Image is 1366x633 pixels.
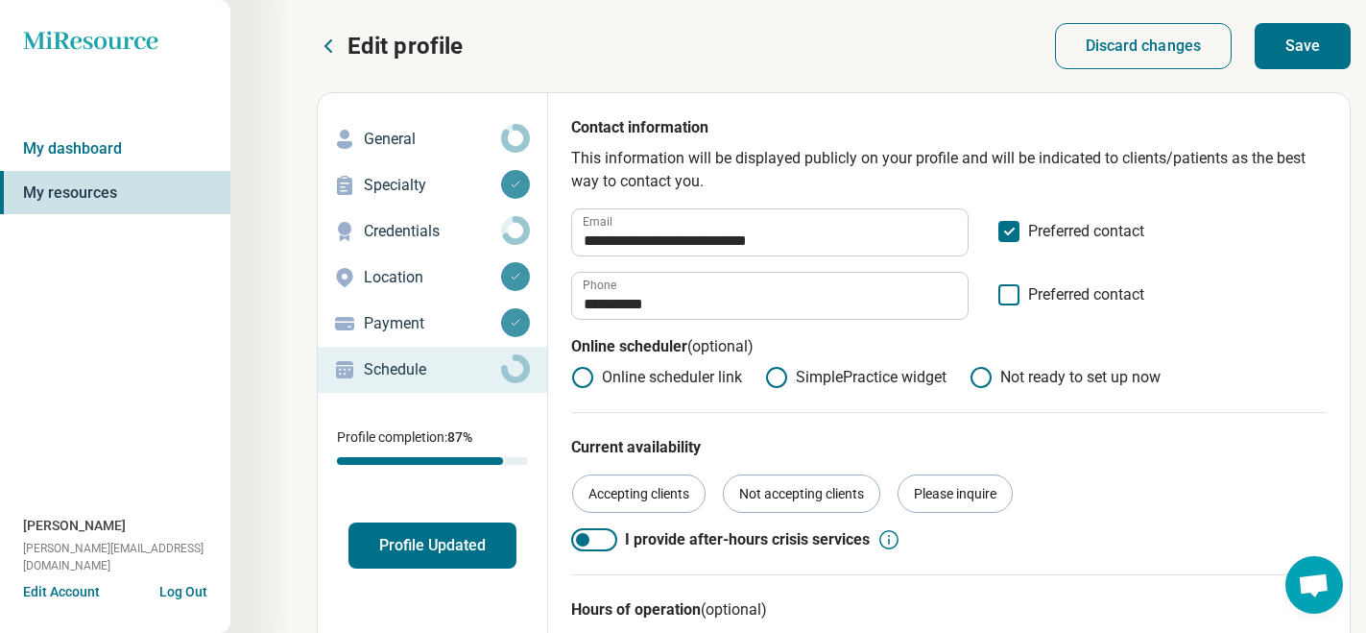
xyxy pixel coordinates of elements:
[318,416,547,476] div: Profile completion:
[898,475,1013,513] div: Please inquire
[1255,23,1351,69] button: Save
[318,255,547,301] a: Location
[701,600,767,619] span: (optional)
[571,116,1327,147] p: Contact information
[1285,556,1343,614] a: Open chat
[347,31,463,61] p: Edit profile
[571,366,742,389] label: Online scheduler link
[159,582,207,597] button: Log Out
[970,366,1161,389] label: Not ready to set up now
[625,528,870,551] span: I provide after-hours crisis services
[364,312,501,335] p: Payment
[583,216,612,228] label: Email
[1028,220,1144,256] span: Preferred contact
[348,523,516,569] button: Profile Updated
[318,162,547,208] a: Specialty
[571,335,1327,366] p: Online scheduler
[723,475,880,513] div: Not accepting clients
[337,457,528,465] div: Profile completion
[23,582,100,602] button: Edit Account
[447,429,472,445] span: 87 %
[317,31,463,61] button: Edit profile
[1055,23,1233,69] button: Discard changes
[572,475,706,513] div: Accepting clients
[23,516,126,536] span: [PERSON_NAME]
[765,366,947,389] label: SimplePractice widget
[23,540,230,574] span: [PERSON_NAME][EMAIL_ADDRESS][DOMAIN_NAME]
[318,301,547,347] a: Payment
[571,598,1327,621] h3: Hours of operation
[687,337,754,355] span: (optional)
[571,436,1327,459] p: Current availability
[364,128,501,151] p: General
[364,358,501,381] p: Schedule
[364,266,501,289] p: Location
[571,147,1327,193] p: This information will be displayed publicly on your profile and will be indicated to clients/pati...
[318,208,547,255] a: Credentials
[583,280,616,291] label: Phone
[318,116,547,162] a: General
[364,174,501,197] p: Specialty
[1028,283,1144,320] span: Preferred contact
[364,220,501,243] p: Credentials
[318,347,547,393] a: Schedule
